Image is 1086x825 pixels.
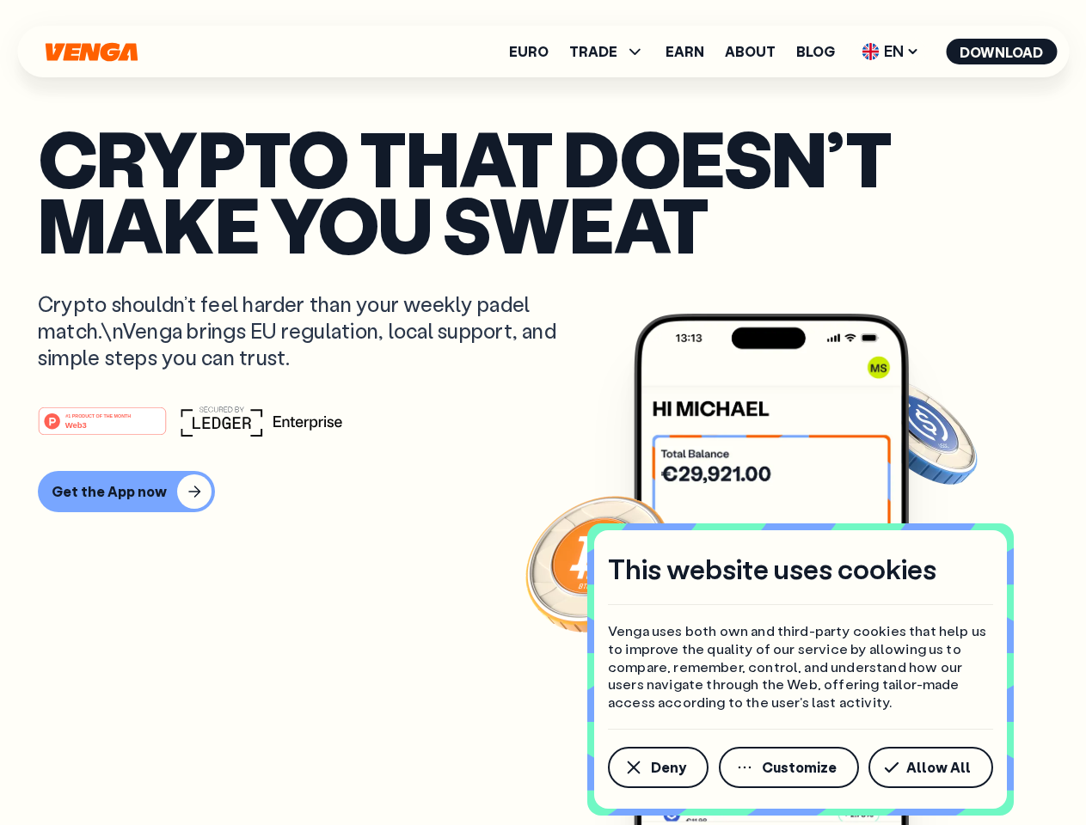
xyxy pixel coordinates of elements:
button: Customize [719,747,859,788]
button: Allow All [868,747,993,788]
img: Bitcoin [522,486,677,640]
div: Get the App now [52,483,167,500]
p: Crypto that doesn’t make you sweat [38,125,1048,256]
p: Crypto shouldn’t feel harder than your weekly padel match.\nVenga brings EU regulation, local sup... [38,290,581,371]
span: TRADE [569,41,645,62]
span: Customize [762,761,837,774]
span: Deny [651,761,686,774]
p: Venga uses both own and third-party cookies that help us to improve the quality of our service by... [608,622,993,712]
tspan: #1 PRODUCT OF THE MONTH [65,412,131,418]
a: #1 PRODUCT OF THE MONTHWeb3 [38,417,167,439]
svg: Home [43,42,139,62]
button: Get the App now [38,471,215,512]
a: About [725,45,776,58]
a: Euro [509,45,549,58]
img: flag-uk [862,43,879,60]
span: EN [856,38,925,65]
button: Deny [608,747,709,788]
a: Blog [796,45,835,58]
h4: This website uses cookies [608,551,936,587]
img: USDC coin [857,370,981,493]
span: TRADE [569,45,617,58]
a: Earn [666,45,704,58]
button: Download [946,39,1057,64]
a: Get the App now [38,471,1048,512]
span: Allow All [906,761,971,774]
tspan: Web3 [65,419,87,429]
